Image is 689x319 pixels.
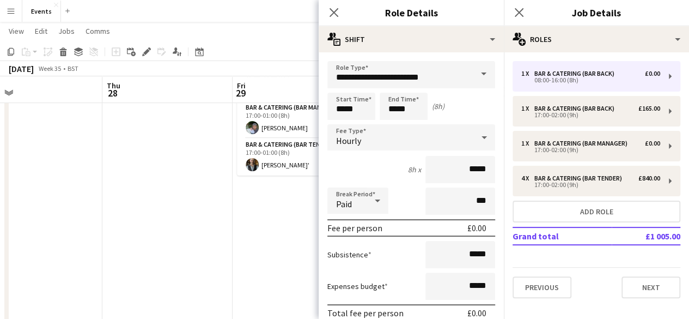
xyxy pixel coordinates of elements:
[4,24,28,38] a: View
[31,24,52,38] a: Edit
[319,5,504,20] h3: Role Details
[327,281,388,291] label: Expenses budget
[327,222,382,233] div: Fee per person
[513,201,680,222] button: Add role
[36,64,63,73] span: Week 35
[336,135,361,146] span: Hourly
[612,227,680,245] td: £1 005.00
[327,308,404,318] div: Total fee per person
[105,87,120,99] span: 28
[9,26,24,36] span: View
[408,165,421,174] div: 8h x
[237,139,359,176] app-card-role: Bar & Catering (Bar Tender)1/117:00-01:00 (8h)[PERSON_NAME]'
[86,26,110,36] span: Comms
[467,222,486,233] div: £0.00
[513,276,571,298] button: Previous
[432,101,444,111] div: (8h)
[638,174,660,182] div: £840.00
[336,198,352,209] span: Paid
[521,140,534,147] div: 1 x
[521,147,660,153] div: 17:00-02:00 (9h)
[107,81,120,91] span: Thu
[521,70,534,77] div: 1 x
[467,308,486,318] div: £0.00
[237,101,359,139] app-card-role: Bar & Catering (Bar Manager)1/117:00-01:00 (8h)[PERSON_NAME]
[534,140,632,147] div: Bar & Catering (Bar Manager)
[68,64,78,73] div: BST
[534,105,619,112] div: Bar & Catering (Bar Back)
[521,182,660,188] div: 17:00-02:00 (9h)
[327,250,371,260] label: Subsistence
[645,70,660,77] div: £0.00
[22,1,61,22] button: Events
[235,87,246,99] span: 29
[521,174,534,182] div: 4 x
[81,24,114,38] a: Comms
[54,24,79,38] a: Jobs
[58,26,75,36] span: Jobs
[534,174,626,182] div: Bar & Catering (Bar Tender)
[645,140,660,147] div: £0.00
[638,105,660,112] div: £165.00
[513,227,612,245] td: Grand total
[521,105,534,112] div: 1 x
[504,26,689,52] div: Roles
[621,276,680,298] button: Next
[9,63,34,74] div: [DATE]
[521,77,660,83] div: 08:00-16:00 (8h)
[319,26,504,52] div: Shift
[534,70,619,77] div: Bar & Catering (Bar Back)
[504,5,689,20] h3: Job Details
[521,112,660,118] div: 17:00-02:00 (9h)
[35,26,47,36] span: Edit
[237,81,246,91] span: Fri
